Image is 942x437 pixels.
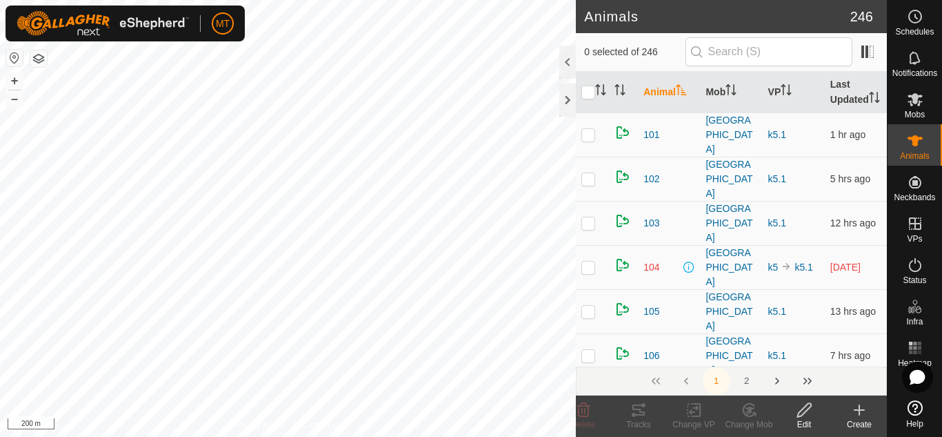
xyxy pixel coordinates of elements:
a: k5.1 [768,217,786,229]
div: [GEOGRAPHIC_DATA] [705,246,756,289]
img: Gallagher Logo [17,11,189,36]
span: MT [216,17,230,31]
span: Animals [900,152,930,160]
div: Create [832,418,887,431]
a: Contact Us [301,419,342,431]
button: 1 [703,367,730,395]
span: 17 Aug 2025, 5:18 pm [830,306,876,317]
a: Help [888,395,942,434]
span: Status [903,276,926,284]
div: Change VP [666,418,721,431]
a: k5.1 [768,129,786,140]
img: returning on [614,124,631,141]
a: k5.1 [768,350,786,361]
span: 0 selected of 246 [584,45,685,59]
th: Last Updated [825,72,887,113]
span: 104 [643,260,659,275]
a: k5.1 [768,306,786,317]
button: Next Page [763,367,791,395]
th: Mob [700,72,762,113]
p-sorticon: Activate to sort [595,86,606,97]
span: Help [906,420,923,428]
span: Infra [906,318,923,326]
button: – [6,90,23,107]
span: 17 Aug 2025, 6:16 pm [830,217,876,229]
span: 103 [643,216,659,231]
span: 105 [643,304,659,319]
img: returning on [614,213,631,229]
th: Animal [638,72,700,113]
p-sorticon: Activate to sort [781,86,792,97]
span: 102 [643,172,659,186]
a: k5.1 [794,262,812,273]
button: 2 [733,367,761,395]
span: 106 [643,349,659,363]
button: + [6,72,23,89]
a: k5 [768,262,779,273]
span: 18 Aug 2025, 12:58 am [830,173,870,184]
span: Delete [572,420,596,429]
span: Notifications [892,69,937,77]
button: Reset Map [6,50,23,66]
h2: Animals [584,8,850,25]
div: Tracks [611,418,666,431]
input: Search (S) [685,37,852,66]
div: Edit [776,418,832,431]
span: Neckbands [894,193,935,202]
span: Heatmap [898,359,932,367]
p-sorticon: Activate to sort [676,86,687,97]
span: Schedules [895,28,934,36]
div: [GEOGRAPHIC_DATA] [705,157,756,201]
p-sorticon: Activate to sort [869,94,880,105]
img: returning on [614,345,631,362]
img: returning on [614,168,631,185]
div: Change Mob [721,418,776,431]
p-sorticon: Activate to sort [725,86,736,97]
img: returning on [614,257,631,273]
span: Mobs [905,110,925,119]
p-sorticon: Activate to sort [614,86,625,97]
img: returning on [614,301,631,318]
img: to [781,261,792,272]
button: Map Layers [30,50,47,67]
span: 101 [643,128,659,142]
th: VP [763,72,825,113]
span: 246 [850,6,873,27]
div: [GEOGRAPHIC_DATA] [705,334,756,378]
a: k5.1 [768,173,786,184]
span: 17 Aug 2025, 11:15 pm [830,350,870,361]
span: VPs [907,235,922,243]
div: [GEOGRAPHIC_DATA] [705,113,756,157]
div: [GEOGRAPHIC_DATA] [705,290,756,333]
div: [GEOGRAPHIC_DATA] [705,202,756,245]
a: Privacy Policy [234,419,285,431]
button: Last Page [794,367,821,395]
span: 17 Aug 2025, 12:57 am [830,262,861,273]
span: 18 Aug 2025, 5:20 am [830,129,865,140]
